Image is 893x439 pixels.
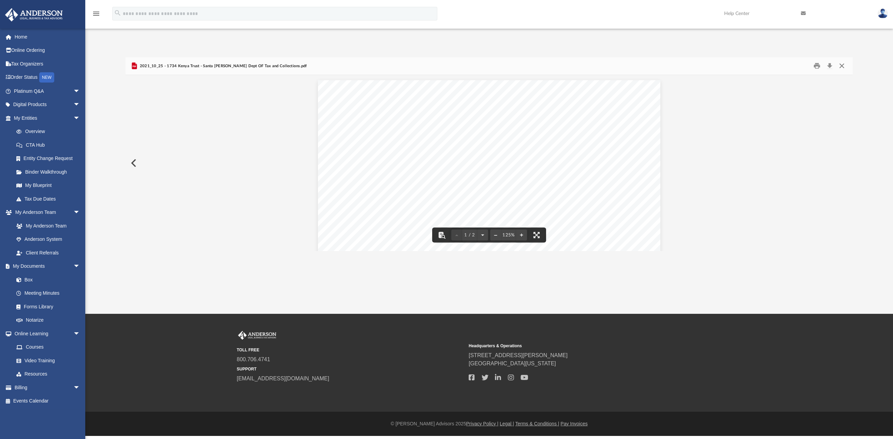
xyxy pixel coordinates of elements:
div: Current zoom level [501,233,516,237]
a: My Anderson Teamarrow_drop_down [5,206,87,219]
a: Courses [10,340,87,354]
img: User Pic [878,9,888,18]
span: 2021_10_25 - 1734 Kenya Trust - Santa [PERSON_NAME] Dept OF Tax and Collections.pdf [138,63,307,69]
a: Online Ordering [5,44,90,57]
a: Digital Productsarrow_drop_down [5,98,90,112]
span: 1 / 2 [462,233,477,237]
a: Privacy Policy | [466,421,499,426]
div: © [PERSON_NAME] Advisors 2025 [85,420,893,427]
button: Zoom out [490,228,501,243]
a: My Documentsarrow_drop_down [5,260,87,273]
div: File preview [126,75,852,251]
a: Events Calendar [5,394,90,408]
button: Print [810,61,824,71]
small: TOLL FREE [237,347,464,353]
div: Document Viewer [126,75,852,251]
a: My Entitiesarrow_drop_down [5,111,90,125]
div: NEW [39,72,54,83]
a: Overview [10,125,90,138]
button: Previous File [126,153,141,173]
span: arrow_drop_down [73,98,87,112]
button: Next page [477,228,488,243]
div: Preview [126,57,852,251]
a: Terms & Conditions | [515,421,559,426]
small: SUPPORT [237,366,464,372]
a: Online Learningarrow_drop_down [5,327,87,340]
button: Enter fullscreen [529,228,544,243]
span: arrow_drop_down [73,381,87,395]
i: menu [92,10,100,18]
img: Anderson Advisors Platinum Portal [3,8,65,21]
a: Client Referrals [10,246,87,260]
a: [EMAIL_ADDRESS][DOMAIN_NAME] [237,376,329,381]
span: arrow_drop_down [73,327,87,341]
span: arrow_drop_down [73,206,87,220]
span: arrow_drop_down [73,84,87,98]
a: Resources [10,367,87,381]
a: Legal | [500,421,514,426]
a: Home [5,30,90,44]
small: Headquarters & Operations [469,343,696,349]
a: [GEOGRAPHIC_DATA][US_STATE] [469,361,556,366]
a: Billingarrow_drop_down [5,381,90,394]
a: [STREET_ADDRESS][PERSON_NAME] [469,352,568,358]
button: Close [836,61,848,71]
button: Zoom in [516,228,527,243]
a: Entity Change Request [10,152,90,165]
a: Forms Library [10,300,84,313]
a: Platinum Q&Aarrow_drop_down [5,84,90,98]
a: Binder Walkthrough [10,165,90,179]
span: arrow_drop_down [73,260,87,274]
a: Tax Due Dates [10,192,90,206]
a: Box [10,273,84,287]
button: Download [824,61,836,71]
button: Toggle findbar [434,228,449,243]
img: Anderson Advisors Platinum Portal [237,331,278,340]
i: search [114,9,121,17]
a: My Blueprint [10,179,87,192]
button: 1 / 2 [462,228,477,243]
a: Notarize [10,313,87,327]
a: 800.706.4741 [237,356,270,362]
a: CTA Hub [10,138,90,152]
a: Pay Invoices [560,421,587,426]
a: Tax Organizers [5,57,90,71]
a: Anderson System [10,233,87,246]
a: menu [92,13,100,18]
a: Meeting Minutes [10,287,87,300]
span: arrow_drop_down [73,111,87,125]
a: My Anderson Team [10,219,84,233]
a: Video Training [10,354,84,367]
a: Order StatusNEW [5,71,90,85]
